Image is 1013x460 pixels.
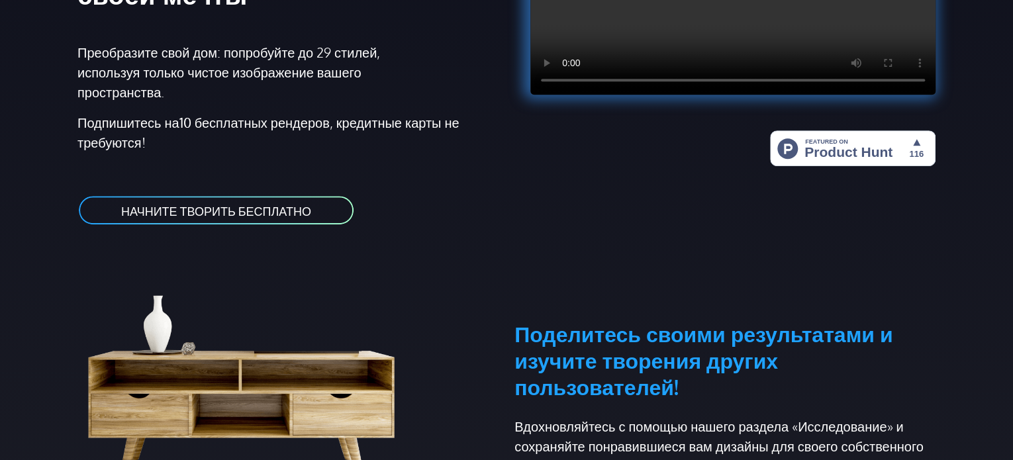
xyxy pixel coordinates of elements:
font: Поделитесь своими результатами и изучите творения других пользователей! [514,320,892,400]
font: НАЧНИТЕ ТВОРИТЬ БЕСПЛАТНО [121,203,311,218]
font: Преобразите свой дом: попробуйте до 29 стилей, используя только чистое изображение вашего простра... [77,44,380,101]
font: Подпишитесь на [77,114,179,131]
a: НАЧНИТЕ ТВОРИТЬ БЕСПЛАТНО [77,195,355,226]
img: HomeStyler AI — дизайн интерьера стал проще: один клик до дома вашей мечты | Product Hunt [770,130,936,166]
font: 10 бесплатных рендеров [179,114,330,131]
